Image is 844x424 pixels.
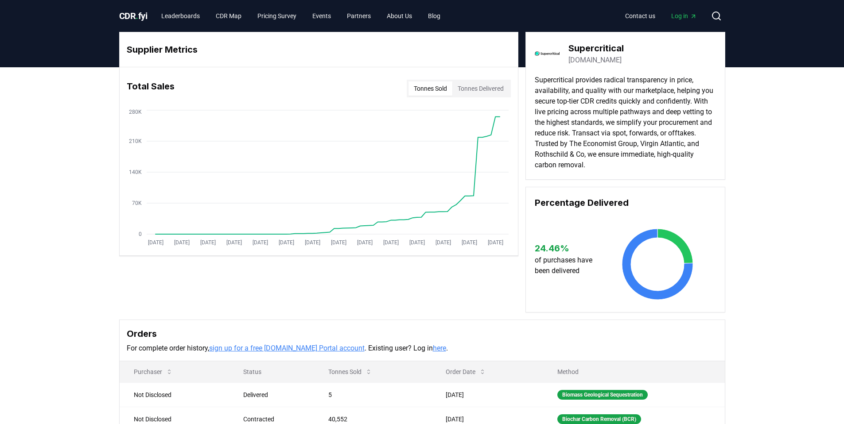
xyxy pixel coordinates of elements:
p: Status [236,367,307,376]
p: of purchases have been delivered [535,255,601,276]
a: Blog [421,8,447,24]
a: About Us [380,8,419,24]
tspan: 70K [132,200,142,206]
button: Tonnes Sold [408,81,452,96]
a: sign up for a free [DOMAIN_NAME] Portal account [209,344,365,352]
tspan: 210K [129,138,142,144]
a: Leaderboards [154,8,207,24]
tspan: [DATE] [487,239,503,246]
button: Order Date [439,363,493,381]
tspan: [DATE] [409,239,424,246]
h3: Supercritical [568,42,624,55]
tspan: [DATE] [435,239,451,246]
tspan: [DATE] [278,239,294,246]
tspan: 0 [139,231,142,237]
td: 5 [314,382,432,407]
nav: Main [618,8,704,24]
div: Biomass Geological Sequestration [557,390,648,400]
span: CDR fyi [119,11,148,21]
h3: Orders [127,327,718,340]
tspan: [DATE] [200,239,215,246]
div: Contracted [243,415,307,424]
a: Contact us [618,8,662,24]
h3: Total Sales [127,80,175,97]
p: For complete order history, . Existing user? Log in . [127,343,718,354]
h3: 24.46 % [535,242,601,255]
tspan: [DATE] [174,239,189,246]
tspan: [DATE] [226,239,241,246]
a: Partners [340,8,378,24]
tspan: [DATE] [383,239,398,246]
td: Not Disclosed [120,382,229,407]
td: [DATE] [432,382,543,407]
a: [DOMAIN_NAME] [568,55,622,66]
a: Pricing Survey [250,8,303,24]
a: CDR.fyi [119,10,148,22]
tspan: [DATE] [148,239,163,246]
tspan: [DATE] [357,239,372,246]
p: Supercritical provides radical transparency in price, availability, and quality with our marketpl... [535,75,716,170]
tspan: [DATE] [252,239,268,246]
a: CDR Map [209,8,249,24]
span: Log in [671,12,697,20]
tspan: [DATE] [461,239,477,246]
h3: Supplier Metrics [127,43,511,56]
a: Events [305,8,338,24]
button: Purchaser [127,363,180,381]
button: Tonnes Sold [321,363,379,381]
nav: Main [154,8,447,24]
a: Log in [664,8,704,24]
tspan: [DATE] [331,239,346,246]
button: Tonnes Delivered [452,81,509,96]
span: . [136,11,138,21]
p: Method [550,367,718,376]
div: Delivered [243,390,307,399]
h3: Percentage Delivered [535,196,716,209]
div: Biochar Carbon Removal (BCR) [557,414,641,424]
tspan: 140K [129,169,142,175]
a: here [433,344,446,352]
tspan: [DATE] [304,239,320,246]
tspan: 280K [129,109,142,115]
img: Supercritical-logo [535,41,560,66]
